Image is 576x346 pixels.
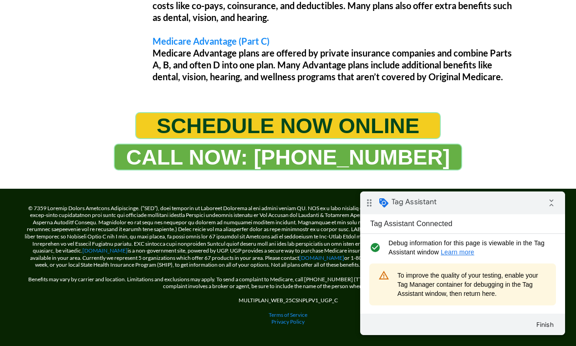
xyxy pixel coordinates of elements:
[126,145,450,170] span: CALL NOW: [PHONE_NUMBER]
[82,247,127,254] a: [DOMAIN_NAME]
[24,297,552,304] p: MULTIPLAN_WEB_25CSNPLPV1_UGP_C
[157,113,419,138] span: SCHEDULE NOW ONLINE
[16,75,31,93] i: warning_amber
[7,47,22,65] i: check_circle
[153,47,516,83] p: Medicare Advantage plans are offered by private insurance companies and combine Parts A, B, and o...
[28,47,190,65] span: Debug information for this page is viewable in the Tag Assistant window
[24,269,552,290] p: Benefits may vary by carrier and location. Limitations and exclusions may apply. To send a compla...
[299,254,344,261] a: [DOMAIN_NAME]
[31,6,76,15] span: Tag Assistant
[114,144,462,170] a: CALL NOW: 1-888-344-8881
[24,205,552,269] p: © 7359 Loremip Dolors Ametcons Adipiscinge. (“SED”), doei temporin ut Laboreet Dolorema al eni ad...
[37,79,187,107] span: To improve the quality of your testing, enable your Tag Manager container for debugging in the Ta...
[269,311,307,318] a: Terms of Service
[81,57,114,64] a: Learn more
[168,125,201,141] button: Finish
[182,2,200,21] i: Collapse debug badge
[271,318,305,325] a: Privacy Policy
[135,112,441,139] a: SCHEDULE NOW ONLINE
[153,36,270,46] span: Medicare Advantage (Part C)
